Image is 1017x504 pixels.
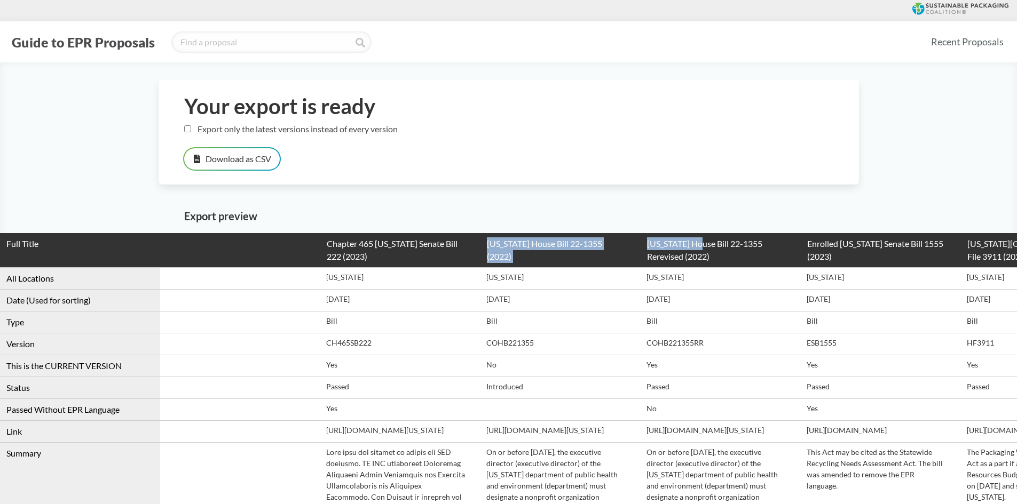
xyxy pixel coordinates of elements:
[320,420,480,442] td: [URL][DOMAIN_NAME][US_STATE]
[480,355,641,377] td: No
[801,420,961,442] td: [URL][DOMAIN_NAME]
[926,30,1008,54] a: Recent Proposals
[480,267,641,289] td: [US_STATE]
[480,289,641,311] td: [DATE]
[480,377,641,398] td: Introduced
[480,311,641,333] td: Bill
[641,377,801,398] td: Passed
[480,420,641,442] td: [URL][DOMAIN_NAME][US_STATE]
[184,148,280,170] button: Download as CSV
[801,377,961,398] td: Passed
[641,311,801,333] td: Bill
[184,125,191,132] input: Export only the latest versions instead of every version
[801,233,961,268] td: Enrolled [US_STATE] Senate Bill 1555 (2023)
[480,233,641,268] td: [US_STATE] House Bill 22-1355 (2022)
[9,34,158,51] button: Guide to EPR Proposals
[320,267,480,289] td: [US_STATE]
[320,355,480,377] td: Yes
[801,311,961,333] td: Bill
[320,289,480,311] td: [DATE]
[320,311,480,333] td: Bill
[641,398,801,420] td: No
[184,210,859,222] h2: Export preview
[641,233,801,268] td: [US_STATE] House Bill 22-1355 Rerevised (2022)
[480,333,641,355] td: COHB221355
[801,355,961,377] td: Yes
[641,289,801,311] td: [DATE]
[641,420,801,442] td: [URL][DOMAIN_NAME][US_STATE]
[320,377,480,398] td: Passed
[320,233,480,268] td: Chapter 465 [US_STATE] Senate Bill 222 (2023)
[171,31,372,53] input: Find a proposal
[801,333,961,355] td: ESB1555
[641,333,801,355] td: COHB221355RR
[641,355,801,377] td: Yes
[184,94,833,118] h2: Your export is ready
[320,398,480,420] td: Yes
[801,398,961,420] td: Yes
[184,148,293,176] a: Download as CSV
[641,267,801,289] td: [US_STATE]
[320,333,480,355] td: CH465SB222
[801,289,961,311] td: [DATE]
[801,267,961,289] td: [US_STATE]
[184,124,398,134] label: Export only the latest versions instead of every version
